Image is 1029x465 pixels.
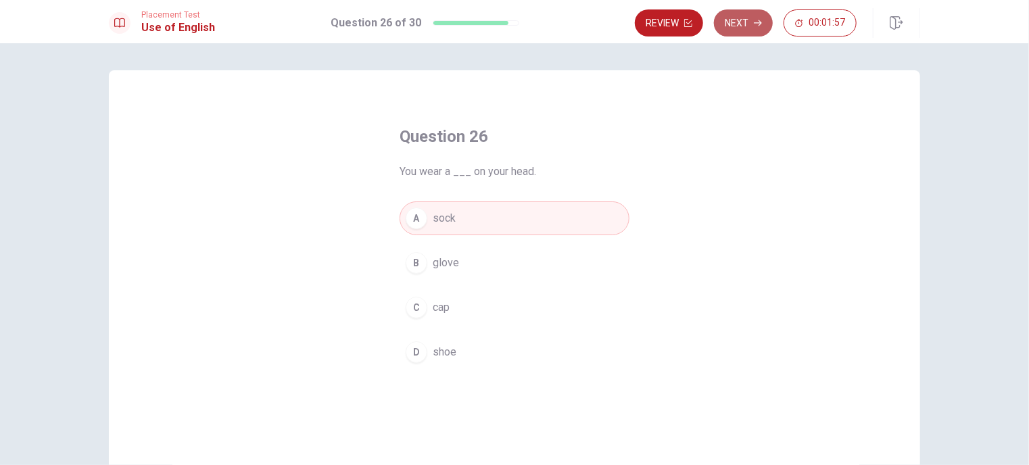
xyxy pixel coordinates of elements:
span: Placement Test [141,10,215,20]
div: D [406,341,427,363]
button: Bglove [400,246,629,280]
span: cap [433,299,450,316]
h1: Use of English [141,20,215,36]
span: 00:01:57 [809,18,845,28]
div: C [406,297,427,318]
button: Asock [400,201,629,235]
span: shoe [433,344,456,360]
button: 00:01:57 [784,9,857,36]
button: Next [714,9,773,36]
button: Review [635,9,703,36]
span: sock [433,210,456,226]
button: Ccap [400,291,629,324]
h4: Question 26 [400,126,629,147]
div: A [406,207,427,229]
span: glove [433,255,459,271]
div: B [406,252,427,274]
span: You wear a ___ on your head. [400,164,629,180]
button: Dshoe [400,335,629,369]
h1: Question 26 of 30 [331,15,422,31]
